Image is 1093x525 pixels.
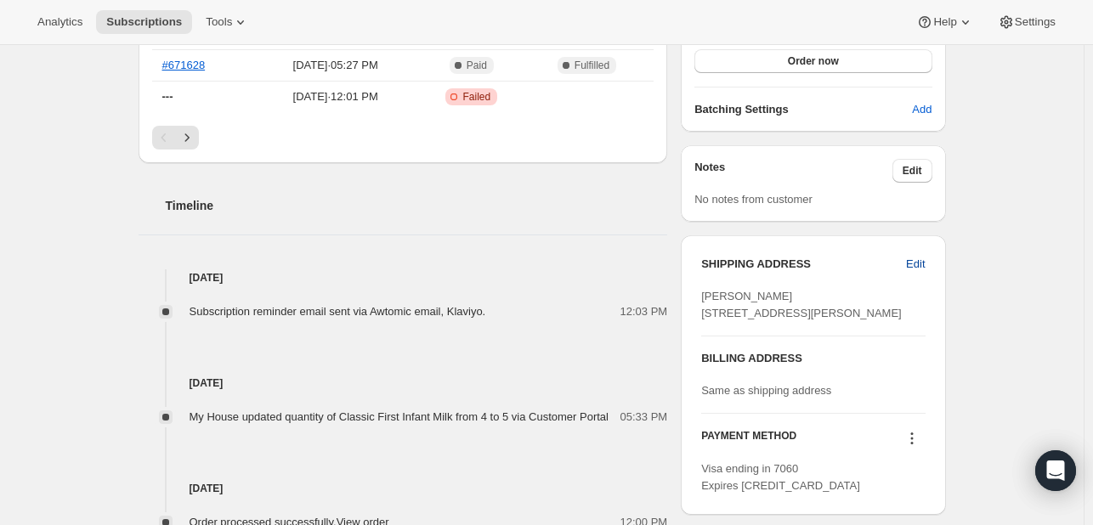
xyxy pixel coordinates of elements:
[896,251,935,278] button: Edit
[139,480,668,497] h4: [DATE]
[620,303,668,320] span: 12:03 PM
[701,256,906,273] h3: SHIPPING ADDRESS
[694,49,932,73] button: Order now
[162,59,206,71] a: #671628
[788,54,839,68] span: Order now
[575,59,609,72] span: Fulfilled
[988,10,1066,34] button: Settings
[620,409,668,426] span: 05:33 PM
[162,90,173,103] span: ---
[139,375,668,392] h4: [DATE]
[106,15,182,29] span: Subscriptions
[694,193,813,206] span: No notes from customer
[152,126,654,150] nav: Pagination
[258,88,412,105] span: [DATE] · 12:01 PM
[139,269,668,286] h4: [DATE]
[892,159,932,183] button: Edit
[701,384,831,397] span: Same as shipping address
[701,290,902,319] span: [PERSON_NAME] [STREET_ADDRESS][PERSON_NAME]
[701,462,860,492] span: Visa ending in 7060 Expires [CREDIT_CARD_DATA]
[190,410,609,423] span: My House updated quantity of Classic First Infant Milk from 4 to 5 via Customer Portal
[462,90,490,104] span: Failed
[190,305,486,318] span: Subscription reminder email sent via Awtomic email, Klaviyo.
[195,10,259,34] button: Tools
[903,164,922,178] span: Edit
[166,197,668,214] h2: Timeline
[27,10,93,34] button: Analytics
[902,96,942,123] button: Add
[206,15,232,29] span: Tools
[1035,450,1076,491] div: Open Intercom Messenger
[37,15,82,29] span: Analytics
[467,59,487,72] span: Paid
[933,15,956,29] span: Help
[912,101,932,118] span: Add
[701,429,796,452] h3: PAYMENT METHOD
[906,256,925,273] span: Edit
[694,159,892,183] h3: Notes
[258,57,412,74] span: [DATE] · 05:27 PM
[694,101,912,118] h6: Batching Settings
[701,350,925,367] h3: BILLING ADDRESS
[96,10,192,34] button: Subscriptions
[1015,15,1056,29] span: Settings
[175,126,199,150] button: Next
[906,10,983,34] button: Help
